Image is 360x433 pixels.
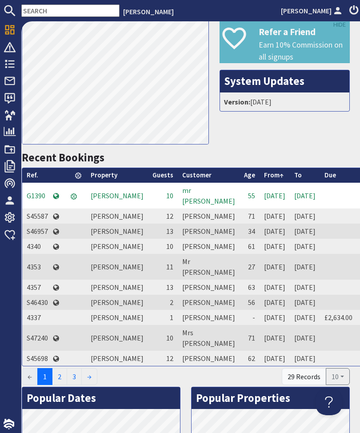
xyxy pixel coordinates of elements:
[22,224,52,239] td: S46957
[91,354,144,363] a: [PERSON_NAME]
[290,254,320,280] td: [DATE]
[22,280,52,295] td: 4357
[290,208,320,224] td: [DATE]
[166,191,173,200] span: 10
[22,325,52,351] td: S47240
[316,389,342,415] iframe: Toggle Customer Support
[170,298,173,307] span: 2
[224,97,250,106] strong: Version:
[166,333,173,342] span: 10
[166,262,173,271] span: 11
[260,254,290,280] td: [DATE]
[240,351,260,366] td: 62
[22,310,52,325] td: 4337
[178,239,240,254] td: [PERSON_NAME]
[91,298,144,307] a: [PERSON_NAME]
[91,171,117,179] a: Property
[166,212,173,221] span: 12
[22,351,52,366] td: S45698
[91,242,144,251] a: [PERSON_NAME]
[178,224,240,239] td: [PERSON_NAME]
[260,239,290,254] td: [DATE]
[91,283,144,292] a: [PERSON_NAME]
[259,26,349,37] h3: Refer a Friend
[91,227,144,236] a: [PERSON_NAME]
[22,239,52,254] td: 4340
[178,325,240,351] td: Mrs [PERSON_NAME]
[67,368,82,385] a: 3
[260,351,290,366] td: [DATE]
[178,183,240,208] td: mr [PERSON_NAME]
[290,183,320,208] td: [DATE]
[260,325,290,351] td: [DATE]
[224,74,304,88] a: System Updates
[166,227,173,236] span: 13
[260,208,290,224] td: [DATE]
[240,325,260,351] td: 71
[178,295,240,310] td: [PERSON_NAME]
[21,4,120,17] input: SEARCH
[290,351,320,366] td: [DATE]
[192,387,349,409] h2: Popular Properties
[22,387,180,409] h2: Popular Dates
[240,208,260,224] td: 71
[290,280,320,295] td: [DATE]
[333,20,346,30] a: HIDE
[320,168,357,183] th: Due
[264,171,284,179] a: From
[91,333,144,342] a: [PERSON_NAME]
[166,283,173,292] span: 13
[22,183,52,208] td: G1390
[52,368,67,385] a: 2
[259,39,349,63] p: Earn 10% Commission on all signups
[244,171,255,179] a: Age
[37,368,52,385] span: 1
[290,310,320,325] td: [DATE]
[166,242,173,251] span: 10
[240,224,260,239] td: 34
[27,171,38,179] a: Ref.
[178,208,240,224] td: [PERSON_NAME]
[220,17,350,63] a: Refer a Friend Earn 10% Commission on all signups
[22,254,52,280] td: 4353
[240,239,260,254] td: 61
[290,325,320,351] td: [DATE]
[91,313,144,322] a: [PERSON_NAME]
[178,254,240,280] td: Mr [PERSON_NAME]
[178,280,240,295] td: [PERSON_NAME]
[178,310,240,325] td: [PERSON_NAME]
[294,171,302,179] a: To
[260,310,290,325] td: [DATE]
[22,295,52,310] td: S46430
[91,262,144,271] a: [PERSON_NAME]
[222,95,348,109] li: [DATE]
[81,368,97,385] a: →
[170,313,173,322] span: 1
[4,419,14,429] img: staytech_i_w-64f4e8e9ee0a9c174fd5317b4b171b261742d2d393467e5bdba4413f4f884c10.svg
[240,280,260,295] td: 63
[240,310,260,325] td: -
[240,295,260,310] td: 56
[326,368,350,385] button: 10
[290,295,320,310] td: [DATE]
[166,354,173,363] span: 12
[152,171,173,179] a: Guests
[260,183,290,208] td: [DATE]
[260,295,290,310] td: [DATE]
[123,7,174,16] a: [PERSON_NAME]
[281,5,344,16] a: [PERSON_NAME]
[91,212,144,221] a: [PERSON_NAME]
[178,351,240,366] td: [PERSON_NAME]
[260,280,290,295] td: [DATE]
[260,224,290,239] td: [DATE]
[182,171,212,179] a: Customer
[324,313,352,322] a: £2,634.00
[290,239,320,254] td: [DATE]
[240,183,260,208] td: 55
[290,224,320,239] td: [DATE]
[22,151,104,164] a: Recent Bookings
[240,254,260,280] td: 27
[22,208,52,224] td: S45587
[282,368,326,385] div: 29 Records
[91,191,144,200] a: [PERSON_NAME]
